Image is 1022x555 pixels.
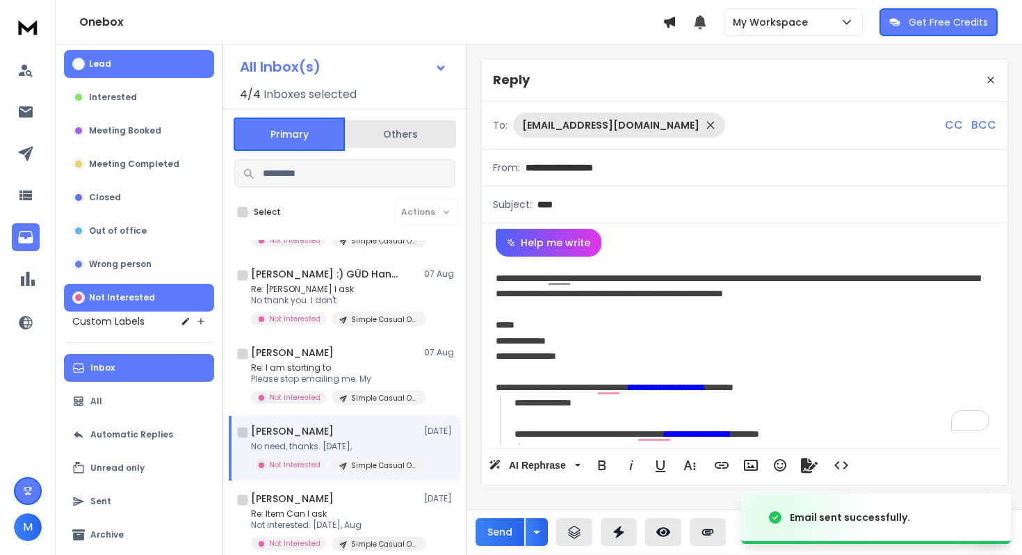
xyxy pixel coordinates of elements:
[351,393,418,403] p: Simple Casual Outreach .001
[64,387,214,415] button: All
[64,50,214,78] button: Lead
[251,295,418,306] p: No thank you. I don't
[14,513,42,541] button: M
[90,429,173,440] p: Automatic Replies
[971,117,996,134] p: BCC
[64,83,214,111] button: Interested
[269,235,321,246] p: Not Interested
[64,117,214,145] button: Meeting Booked
[589,451,615,479] button: Bold (⌘B)
[89,125,161,136] p: Meeting Booked
[424,347,455,358] p: 07 Aug
[676,451,703,479] button: More Text
[493,161,520,175] p: From:
[89,92,137,103] p: Interested
[738,451,764,479] button: Insert Image (⌘P)
[733,15,813,29] p: My Workspace
[251,346,334,360] h1: [PERSON_NAME]
[254,207,281,218] label: Select
[251,424,334,438] h1: [PERSON_NAME]
[64,521,214,549] button: Archive
[269,538,321,549] p: Not Interested
[64,217,214,245] button: Out of office
[351,539,418,549] p: Simple Casual Outreach .001
[89,58,111,70] p: Lead
[90,362,115,373] p: Inbox
[790,510,910,524] div: Email sent successfully.
[251,441,418,452] p: No need, thanks. [DATE],
[64,150,214,178] button: Meeting Completed
[909,15,988,29] p: Get Free Credits
[90,496,111,507] p: Sent
[251,267,404,281] h1: [PERSON_NAME] :) GÜD Handyman
[269,460,321,470] p: Not Interested
[493,198,532,211] p: Subject:
[64,184,214,211] button: Closed
[89,225,147,236] p: Out of office
[90,462,145,474] p: Unread only
[522,118,699,132] p: [EMAIL_ADDRESS][DOMAIN_NAME]
[79,14,663,31] h1: Onebox
[647,451,674,479] button: Underline (⌘U)
[879,8,998,36] button: Get Free Credits
[64,488,214,515] button: Sent
[496,229,601,257] button: Help me write
[251,373,418,385] p: Please stop emailing me. My
[240,60,321,74] h1: All Inbox(s)
[251,520,418,531] p: Not interested. [DATE], Aug
[493,70,530,90] p: Reply
[351,314,418,325] p: Simple Casual Outreach .001
[72,314,145,328] h3: Custom Labels
[424,493,455,504] p: [DATE]
[64,454,214,482] button: Unread only
[424,426,455,437] p: [DATE]
[945,117,963,134] p: CC
[64,421,214,449] button: Automatic Replies
[64,284,214,312] button: Not Interested
[269,392,321,403] p: Not Interested
[486,451,583,479] button: AI Rephrase
[64,354,214,382] button: Inbox
[251,362,418,373] p: Re: I am starting to
[90,529,124,540] p: Archive
[424,268,455,280] p: 07 Aug
[263,86,357,103] h3: Inboxes selected
[269,314,321,324] p: Not Interested
[618,451,644,479] button: Italic (⌘I)
[89,192,121,203] p: Closed
[229,53,458,81] button: All Inbox(s)
[14,14,42,40] img: logo
[89,159,179,170] p: Meeting Completed
[351,460,418,471] p: Simple Casual Outreach .001
[345,119,456,150] button: Others
[64,250,214,278] button: Wrong person
[708,451,735,479] button: Insert Link (⌘K)
[828,451,854,479] button: Code View
[482,257,1007,445] div: To enrich screen reader interactions, please activate Accessibility in Grammarly extension settings
[493,118,508,132] p: To:
[251,508,418,520] p: Re: Item Can I ask
[251,492,334,506] h1: [PERSON_NAME]
[89,259,152,270] p: Wrong person
[90,396,102,407] p: All
[89,292,155,303] p: Not Interested
[506,460,569,472] span: AI Rephrase
[767,451,793,479] button: Emoticons
[240,86,261,103] span: 4 / 4
[251,284,418,295] p: Re: [PERSON_NAME] I ask
[476,518,524,546] button: Send
[234,118,345,151] button: Primary
[351,236,418,246] p: Simple Casual Outreach .001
